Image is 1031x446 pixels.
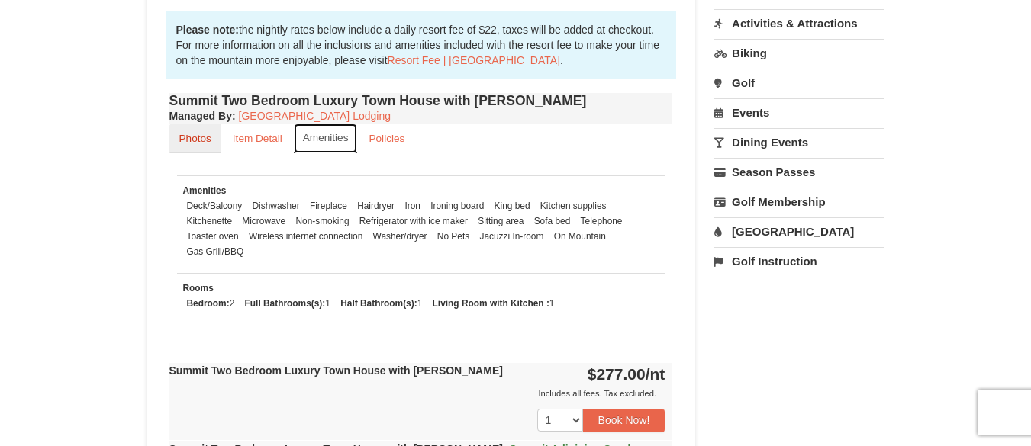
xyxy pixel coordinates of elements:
[714,247,884,275] a: Golf Instruction
[714,9,884,37] a: Activities & Attractions
[294,124,358,153] a: Amenities
[183,229,243,244] li: Toaster oven
[550,229,610,244] li: On Mountain
[169,110,232,122] span: Managed By
[714,39,884,67] a: Biking
[714,98,884,127] a: Events
[388,54,560,66] a: Resort Fee | [GEOGRAPHIC_DATA]
[166,11,677,79] div: the nightly rates below include a daily resort fee of $22, taxes will be added at checkout. For m...
[646,365,665,383] span: /nt
[359,124,414,153] a: Policies
[169,93,673,108] h4: Summit Two Bedroom Luxury Town House with [PERSON_NAME]
[169,364,503,377] strong: Summit Two Bedroom Luxury Town House with [PERSON_NAME]
[169,110,236,122] strong: :
[475,229,547,244] li: Jacuzzi In-room
[427,198,488,213] li: Ironing board
[183,283,214,294] small: Rooms
[401,198,424,213] li: Iron
[183,198,246,213] li: Deck/Balcony
[714,217,884,245] a: [GEOGRAPHIC_DATA]
[433,229,473,244] li: No Pets
[429,296,559,311] li: 1
[169,386,665,401] div: Includes all fees. Tax excluded.
[340,298,417,309] strong: Half Bathroom(s):
[306,198,351,213] li: Fireplace
[369,133,404,144] small: Policies
[714,188,884,216] a: Golf Membership
[356,213,472,229] li: Refrigerator with ice maker
[183,296,239,311] li: 2
[176,24,239,36] strong: Please note:
[183,185,227,196] small: Amenities
[183,213,237,229] li: Kitchenette
[187,298,230,309] strong: Bedroom:
[249,198,304,213] li: Dishwasher
[239,110,391,122] a: [GEOGRAPHIC_DATA] Lodging
[353,198,398,213] li: Hairdryer
[303,132,349,143] small: Amenities
[179,133,211,144] small: Photos
[337,296,426,311] li: 1
[233,133,282,144] small: Item Detail
[169,124,221,153] a: Photos
[223,124,292,153] a: Item Detail
[714,158,884,186] a: Season Passes
[714,69,884,97] a: Golf
[577,213,627,229] li: Telephone
[474,213,527,229] li: Sitting area
[369,229,431,244] li: Washer/dryer
[583,409,665,432] button: Book Now!
[238,213,289,229] li: Microwave
[536,198,611,213] li: Kitchen supplies
[433,298,549,309] strong: Living Room with Kitchen :
[491,198,534,213] li: King bed
[588,365,665,383] strong: $277.00
[241,296,334,311] li: 1
[292,213,353,229] li: Non-smoking
[183,244,248,259] li: Gas Grill/BBQ
[245,298,326,309] strong: Full Bathrooms(s):
[714,128,884,156] a: Dining Events
[245,229,366,244] li: Wireless internet connection
[530,213,575,229] li: Sofa bed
